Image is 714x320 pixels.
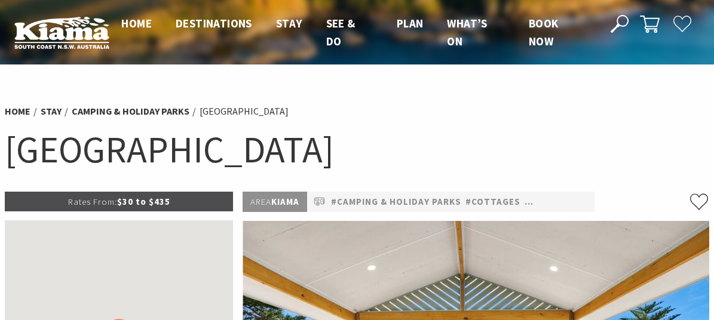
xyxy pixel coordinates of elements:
[447,16,487,48] span: What’s On
[41,105,62,118] a: Stay
[525,195,594,210] a: #Pet Friendly
[397,16,424,30] span: Plan
[331,195,461,210] a: #Camping & Holiday Parks
[5,192,233,212] p: $30 to $435
[200,104,289,119] li: [GEOGRAPHIC_DATA]
[250,196,271,207] span: Area
[72,105,189,118] a: Camping & Holiday Parks
[5,125,709,173] h1: [GEOGRAPHIC_DATA]
[243,192,307,213] p: Kiama
[176,16,252,30] span: Destinations
[14,16,109,49] img: Kiama Logo
[5,105,30,118] a: Home
[68,196,117,207] span: Rates From:
[276,16,302,30] span: Stay
[109,14,597,51] nav: Main Menu
[121,16,152,30] span: Home
[529,16,559,48] span: Book now
[326,16,356,48] span: See & Do
[465,195,520,210] a: #Cottages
